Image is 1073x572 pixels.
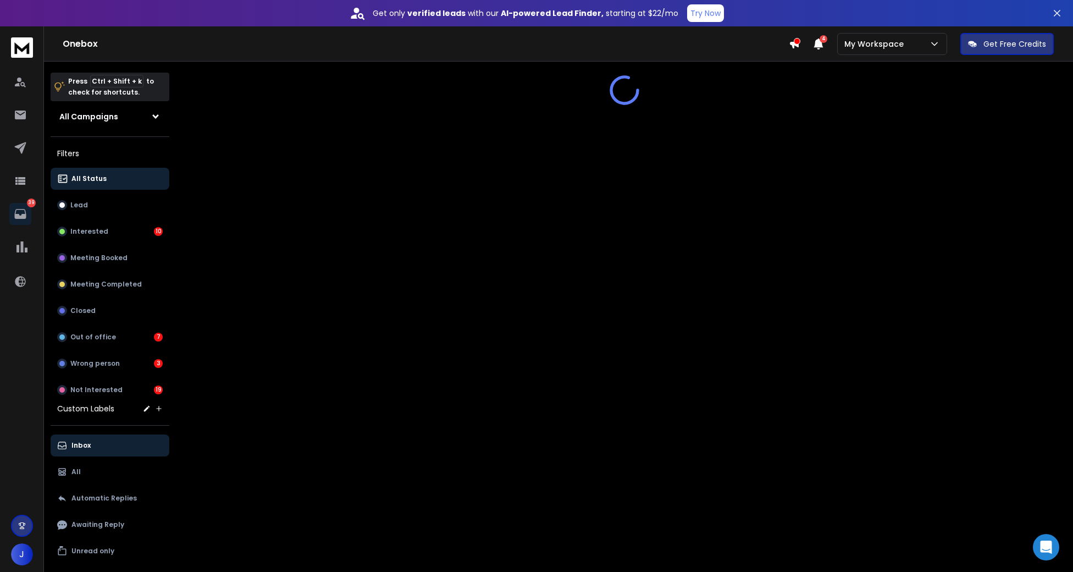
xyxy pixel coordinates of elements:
[70,280,142,289] p: Meeting Completed
[154,333,163,342] div: 7
[51,514,169,536] button: Awaiting Reply
[690,8,721,19] p: Try Now
[11,543,33,565] button: J
[11,37,33,58] img: logo
[68,76,154,98] p: Press to check for shortcuts.
[27,199,36,207] p: 39
[51,247,169,269] button: Meeting Booked
[71,520,124,529] p: Awaiting Reply
[70,386,123,394] p: Not Interested
[51,300,169,322] button: Closed
[71,468,81,476] p: All
[51,379,169,401] button: Not Interested19
[501,8,604,19] strong: AI-powered Lead Finder,
[70,254,128,262] p: Meeting Booked
[71,547,114,555] p: Unread only
[1033,534,1059,560] div: Open Intercom Messenger
[51,221,169,243] button: Interested10
[51,168,169,190] button: All Status
[57,403,114,414] h3: Custom Labels
[70,306,96,315] p: Closed
[51,194,169,216] button: Lead
[70,359,120,368] p: Wrong person
[687,4,724,22] button: Try Now
[51,461,169,483] button: All
[70,201,88,210] p: Lead
[983,38,1046,50] p: Get Free Credits
[820,35,827,43] span: 4
[51,353,169,375] button: Wrong person3
[63,37,789,51] h1: Onebox
[154,359,163,368] div: 3
[70,227,108,236] p: Interested
[9,203,31,225] a: 39
[844,38,908,50] p: My Workspace
[71,494,137,503] p: Automatic Replies
[51,146,169,161] h3: Filters
[407,8,466,19] strong: verified leads
[71,174,107,183] p: All Status
[70,333,116,342] p: Out of office
[960,33,1054,55] button: Get Free Credits
[51,273,169,295] button: Meeting Completed
[51,487,169,509] button: Automatic Replies
[59,111,118,122] h1: All Campaigns
[51,540,169,562] button: Unread only
[51,326,169,348] button: Out of office7
[51,106,169,128] button: All Campaigns
[90,75,143,87] span: Ctrl + Shift + k
[71,441,91,450] p: Inbox
[373,8,678,19] p: Get only with our starting at $22/mo
[51,435,169,457] button: Inbox
[154,386,163,394] div: 19
[154,227,163,236] div: 10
